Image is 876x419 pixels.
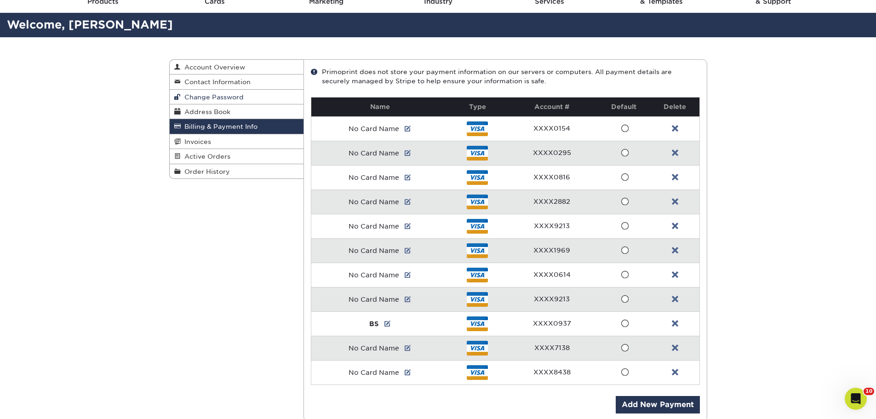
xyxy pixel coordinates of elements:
[349,369,399,376] span: No Card Name
[349,198,399,206] span: No Card Name
[181,138,211,145] span: Invoices
[651,98,699,116] th: Delete
[507,311,597,336] td: XXXX0937
[349,271,399,279] span: No Card Name
[597,98,651,116] th: Default
[507,336,597,360] td: XXXX7138
[2,391,78,416] iframe: Google Customer Reviews
[845,388,867,410] iframe: Intercom live chat
[170,60,304,75] a: Account Overview
[864,388,874,395] span: 10
[507,189,597,214] td: XXXX2882
[349,125,399,132] span: No Card Name
[170,164,304,178] a: Order History
[170,75,304,89] a: Contact Information
[349,223,399,230] span: No Card Name
[349,149,399,157] span: No Card Name
[349,174,399,181] span: No Card Name
[181,93,244,101] span: Change Password
[507,238,597,263] td: XXXX1969
[507,214,597,238] td: XXXX9213
[507,263,597,287] td: XXXX0614
[311,67,700,86] div: Primoprint does not store your payment information on our servers or computers. All payment detai...
[170,134,304,149] a: Invoices
[448,98,506,116] th: Type
[507,165,597,189] td: XXXX0816
[170,149,304,164] a: Active Orders
[181,168,230,175] span: Order History
[616,396,700,413] a: Add New Payment
[181,108,230,115] span: Address Book
[311,98,448,116] th: Name
[170,119,304,134] a: Billing & Payment Info
[349,247,399,254] span: No Card Name
[349,344,399,352] span: No Card Name
[507,141,597,165] td: XXXX0295
[349,296,399,303] span: No Card Name
[181,123,258,130] span: Billing & Payment Info
[507,116,597,141] td: XXXX0154
[170,104,304,119] a: Address Book
[507,98,597,116] th: Account #
[181,153,230,160] span: Active Orders
[170,90,304,104] a: Change Password
[181,63,245,71] span: Account Overview
[507,360,597,385] td: XXXX8438
[369,320,379,327] span: BS
[507,287,597,311] td: XXXX9213
[181,78,251,86] span: Contact Information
